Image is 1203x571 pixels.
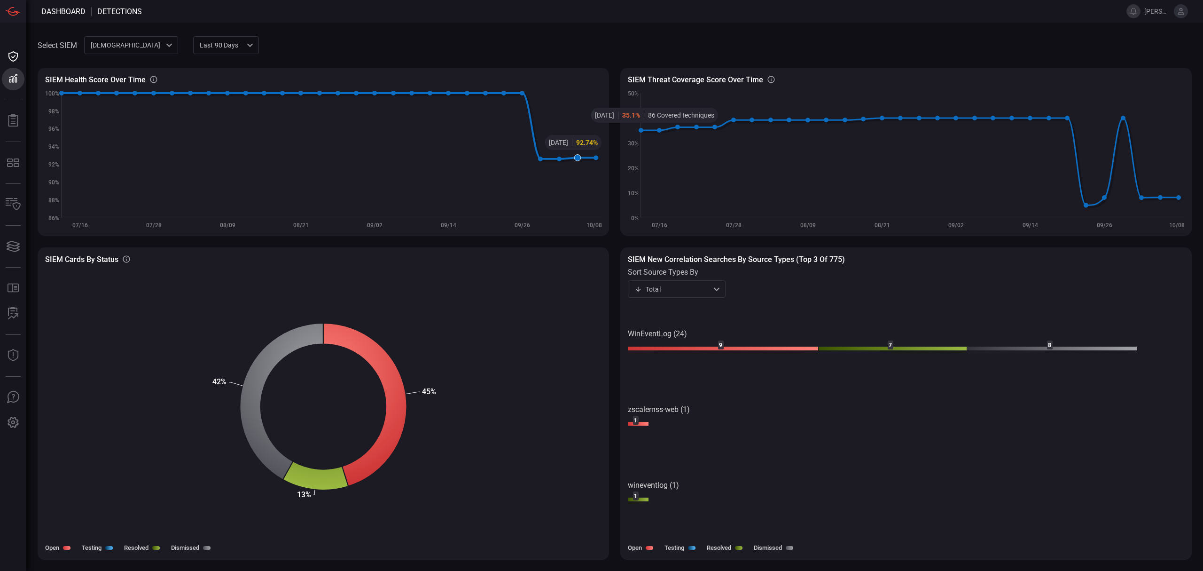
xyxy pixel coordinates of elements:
[628,268,726,277] label: sort source types by
[293,222,309,229] text: 08/21
[634,493,637,500] text: 1
[628,140,639,147] text: 30%
[1097,222,1112,229] text: 09/26
[2,412,24,434] button: Preferences
[45,255,118,264] h3: SIEM Cards By Status
[628,165,639,172] text: 20%
[2,302,24,325] button: ALERT ANALYSIS
[45,90,59,97] text: 100%
[38,41,77,50] label: Select SIEM
[628,115,639,122] text: 40%
[719,342,722,349] text: 9
[1144,8,1170,15] span: [PERSON_NAME][EMAIL_ADDRESS][PERSON_NAME][DOMAIN_NAME]
[48,126,59,132] text: 96%
[628,255,1184,264] h3: SIEM New correlation searches by source types (Top 3 of 775)
[2,193,24,216] button: Inventory
[97,7,142,16] span: Detections
[628,481,679,490] text: wineventlog (1)
[48,215,59,222] text: 86%
[2,235,24,258] button: Cards
[146,222,162,229] text: 07/28
[48,108,59,115] text: 98%
[2,45,24,68] button: Dashboard
[441,222,456,229] text: 09/14
[2,386,24,409] button: Ask Us A Question
[45,544,59,551] label: Open
[628,329,687,338] text: WinEventLog (24)
[48,179,59,186] text: 90%
[82,544,102,551] label: Testing
[212,377,227,386] text: 42%
[664,544,684,551] label: Testing
[367,222,383,229] text: 09/02
[2,277,24,300] button: Rule Catalog
[948,222,964,229] text: 09/02
[171,544,199,551] label: Dismissed
[889,342,892,349] text: 7
[45,75,146,84] h3: SIEM Health Score Over Time
[48,161,59,168] text: 92%
[220,222,235,229] text: 08/09
[726,222,742,229] text: 07/28
[875,222,890,229] text: 08/21
[422,387,436,396] text: 45%
[297,490,311,499] text: 13%
[2,151,24,174] button: MITRE - Detection Posture
[515,222,530,229] text: 09/26
[707,544,731,551] label: Resolved
[2,110,24,132] button: Reports
[1023,222,1038,229] text: 09/14
[91,40,163,50] p: [DEMOGRAPHIC_DATA]
[628,75,763,84] h3: SIEM Threat coverage score over time
[586,222,602,229] text: 10/08
[124,544,148,551] label: Resolved
[200,40,244,50] p: Last 90 days
[2,68,24,90] button: Detections
[48,197,59,204] text: 88%
[800,222,816,229] text: 08/09
[48,143,59,150] text: 94%
[41,7,86,16] span: Dashboard
[72,222,88,229] text: 07/16
[631,215,639,222] text: 0%
[1169,222,1185,229] text: 10/08
[628,190,639,197] text: 10%
[2,344,24,367] button: Threat Intelligence
[1048,342,1051,349] text: 8
[634,417,637,424] text: 1
[634,285,711,294] div: Total
[628,544,642,551] label: Open
[754,544,782,551] label: Dismissed
[628,90,639,97] text: 50%
[628,405,690,414] text: zscalernss-web (1)
[652,222,667,229] text: 07/16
